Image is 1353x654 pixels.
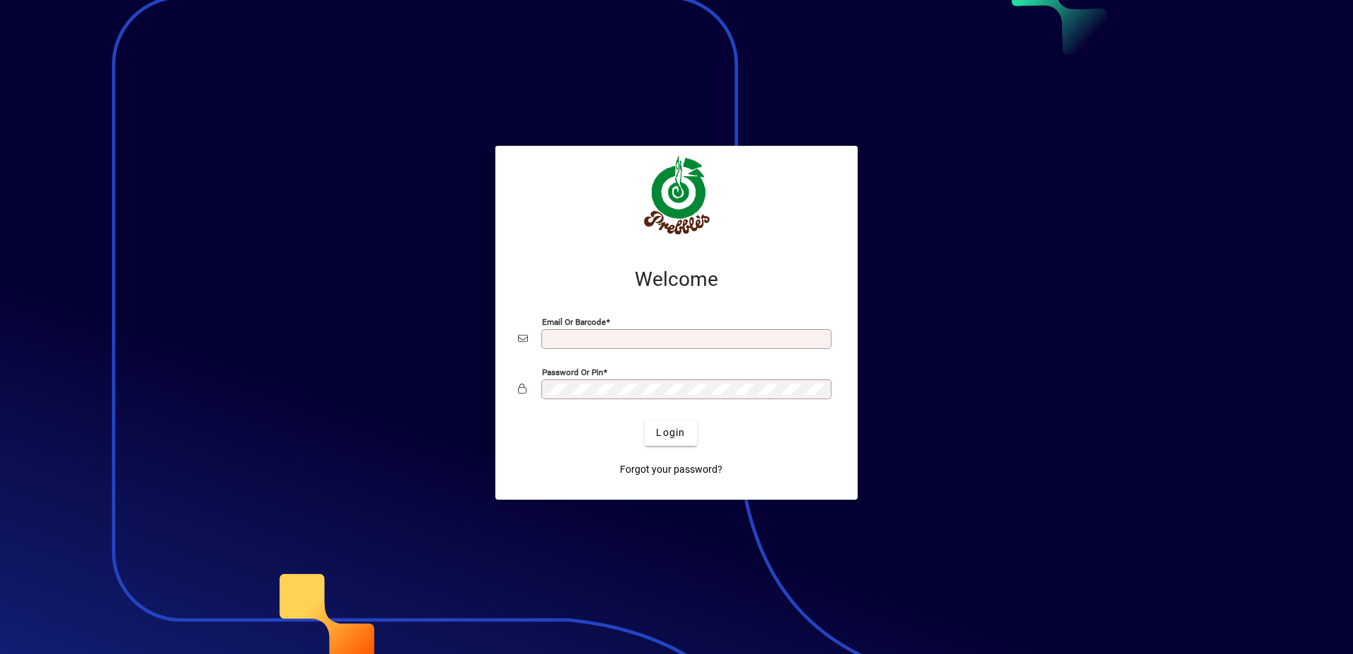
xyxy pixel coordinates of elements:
h2: Welcome [518,268,835,292]
span: Forgot your password? [620,462,722,477]
button: Login [645,420,696,446]
mat-label: Password or Pin [542,367,603,377]
span: Login [656,425,685,440]
mat-label: Email or Barcode [542,316,606,326]
a: Forgot your password? [614,457,728,483]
